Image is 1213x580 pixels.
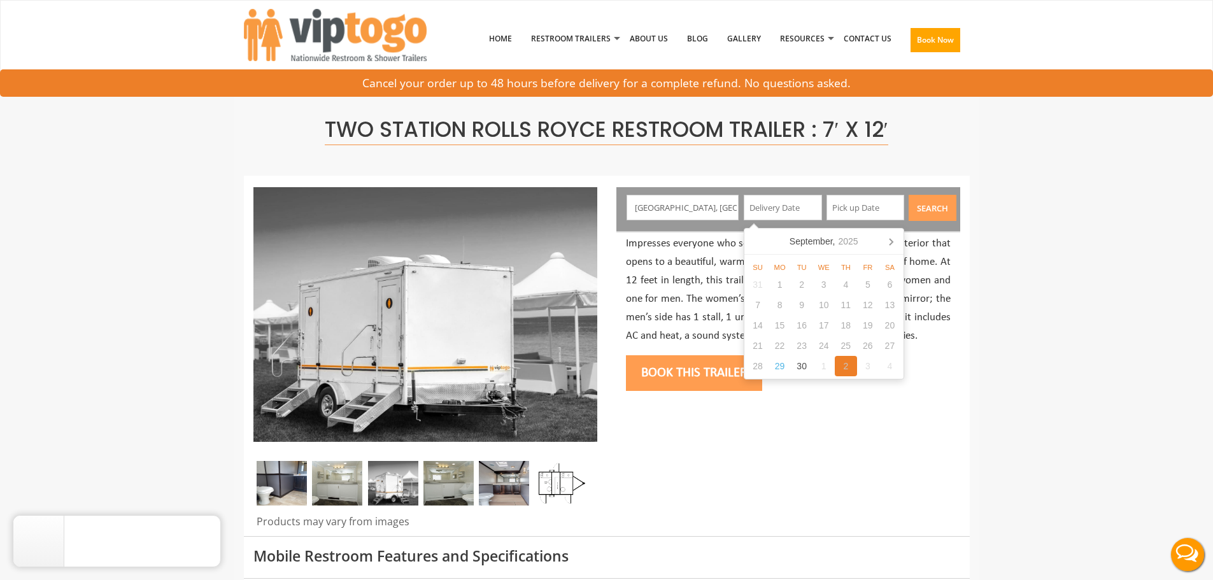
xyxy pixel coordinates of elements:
div: 9 [791,295,813,315]
div: Th [835,262,857,272]
span: Two Station Rolls Royce Restroom Trailer : 7′ x 12′ [325,115,888,145]
img: Gel 2 station 02 [312,461,362,506]
div: Tu [791,262,813,272]
img: A mini restroom trailer with two separate stations and separate doors for males and females [368,461,418,506]
button: Book Now [911,28,960,52]
i: 2025 [838,235,858,248]
div: 11 [835,295,857,315]
img: A close view of inside of a station with a stall, mirror and cabinets [257,461,307,506]
div: 21 [747,336,769,356]
div: 3 [812,274,835,295]
div: 30 [791,356,813,376]
button: Live Chat [1162,529,1213,580]
a: Resources [770,6,834,72]
div: 17 [812,315,835,336]
img: Floor Plan of 2 station restroom with sink and toilet [535,461,585,506]
div: 14 [747,315,769,336]
div: 4 [835,274,857,295]
a: About Us [620,6,677,72]
div: 18 [835,315,857,336]
a: Contact Us [834,6,901,72]
div: 2 [791,274,813,295]
img: Side view of two station restroom trailer with separate doors for males and females [253,187,597,442]
div: 7 [747,295,769,315]
img: A close view of inside of a station with a stall, mirror and cabinets [479,461,529,506]
div: 27 [879,336,901,356]
h3: Mobile Restroom Features and Specifications [253,548,960,564]
div: 8 [769,295,791,315]
div: Su [747,262,769,272]
div: 6 [879,274,901,295]
a: Home [479,6,521,72]
img: Gel 2 station 03 [423,461,474,506]
button: Search [909,195,956,221]
div: 28 [747,356,769,376]
div: 2 [835,356,857,376]
a: Gallery [718,6,770,72]
input: Pick up Date [826,195,905,220]
div: September, [784,231,863,251]
div: 31 [747,274,769,295]
div: 3 [857,356,879,376]
div: 1 [769,274,791,295]
p: Impresses everyone who sees it with its clean, simple white exterior that opens to a beautiful, w... [626,235,951,345]
div: 1 [812,356,835,376]
div: 4 [879,356,901,376]
a: Restroom Trailers [521,6,620,72]
div: 19 [857,315,879,336]
div: 22 [769,336,791,356]
div: 20 [879,315,901,336]
div: Products may vary from images [253,514,597,536]
input: Enter your Address [627,195,739,220]
div: Sa [879,262,901,272]
div: Fr [857,262,879,272]
div: 10 [812,295,835,315]
div: 25 [835,336,857,356]
div: 5 [857,274,879,295]
a: Book Now [901,6,970,80]
div: 23 [791,336,813,356]
div: 13 [879,295,901,315]
div: 15 [769,315,791,336]
div: 12 [857,295,879,315]
div: 24 [812,336,835,356]
a: Blog [677,6,718,72]
div: 16 [791,315,813,336]
img: VIPTOGO [244,9,427,61]
div: We [812,262,835,272]
button: Book this trailer [626,355,762,391]
div: Mo [769,262,791,272]
input: Delivery Date [744,195,822,220]
div: 26 [857,336,879,356]
div: 29 [769,356,791,376]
